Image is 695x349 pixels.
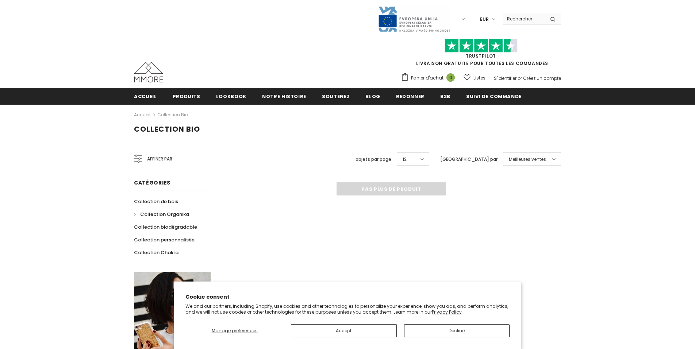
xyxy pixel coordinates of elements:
[134,110,150,119] a: Accueil
[411,74,444,82] span: Panier d'achat
[134,93,157,100] span: Accueil
[134,224,197,230] span: Collection biodégradable
[378,16,451,22] a: Javni Razpis
[509,156,546,163] span: Meilleures ventes
[147,155,172,163] span: Affiner par
[134,62,163,82] img: Cas MMORE
[134,246,178,259] a: Collection Chakra
[322,93,350,100] span: soutenez
[322,88,350,104] a: soutenez
[503,13,545,24] input: Search Site
[212,327,258,334] span: Manage preferences
[446,73,455,82] span: 0
[401,73,458,84] a: Panier d'achat 0
[396,93,425,100] span: Redonner
[523,75,561,81] a: Créez un compte
[157,112,188,118] a: Collection Bio
[185,324,284,337] button: Manage preferences
[134,249,178,256] span: Collection Chakra
[216,88,246,104] a: Lookbook
[378,6,451,32] img: Javni Razpis
[134,233,195,246] a: Collection personnalisée
[134,198,178,205] span: Collection de bois
[518,75,522,81] span: or
[466,53,496,59] a: TrustPilot
[432,309,462,315] a: Privacy Policy
[445,39,518,53] img: Faites confiance aux étoiles pilotes
[440,156,498,163] label: [GEOGRAPHIC_DATA] par
[401,42,561,66] span: LIVRAISON GRATUITE POUR TOUTES LES COMMANDES
[134,236,195,243] span: Collection personnalisée
[466,93,522,100] span: Suivi de commande
[262,93,306,100] span: Notre histoire
[494,75,517,81] a: S'identifier
[356,156,391,163] label: objets par page
[134,124,200,134] span: Collection Bio
[473,74,485,82] span: Listes
[262,88,306,104] a: Notre histoire
[464,71,485,84] a: Listes
[134,221,197,233] a: Collection biodégradable
[173,93,200,100] span: Produits
[134,179,170,186] span: Catégories
[140,211,189,218] span: Collection Organika
[216,93,246,100] span: Lookbook
[134,88,157,104] a: Accueil
[185,303,510,315] p: We and our partners, including Shopify, use cookies and other technologies to personalize your ex...
[403,156,407,163] span: 12
[440,88,450,104] a: B2B
[173,88,200,104] a: Produits
[134,195,178,208] a: Collection de bois
[396,88,425,104] a: Redonner
[404,324,510,337] button: Decline
[440,93,450,100] span: B2B
[365,88,380,104] a: Blog
[365,93,380,100] span: Blog
[466,88,522,104] a: Suivi de commande
[291,324,397,337] button: Accept
[480,16,489,23] span: EUR
[134,208,189,221] a: Collection Organika
[185,293,510,301] h2: Cookie consent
